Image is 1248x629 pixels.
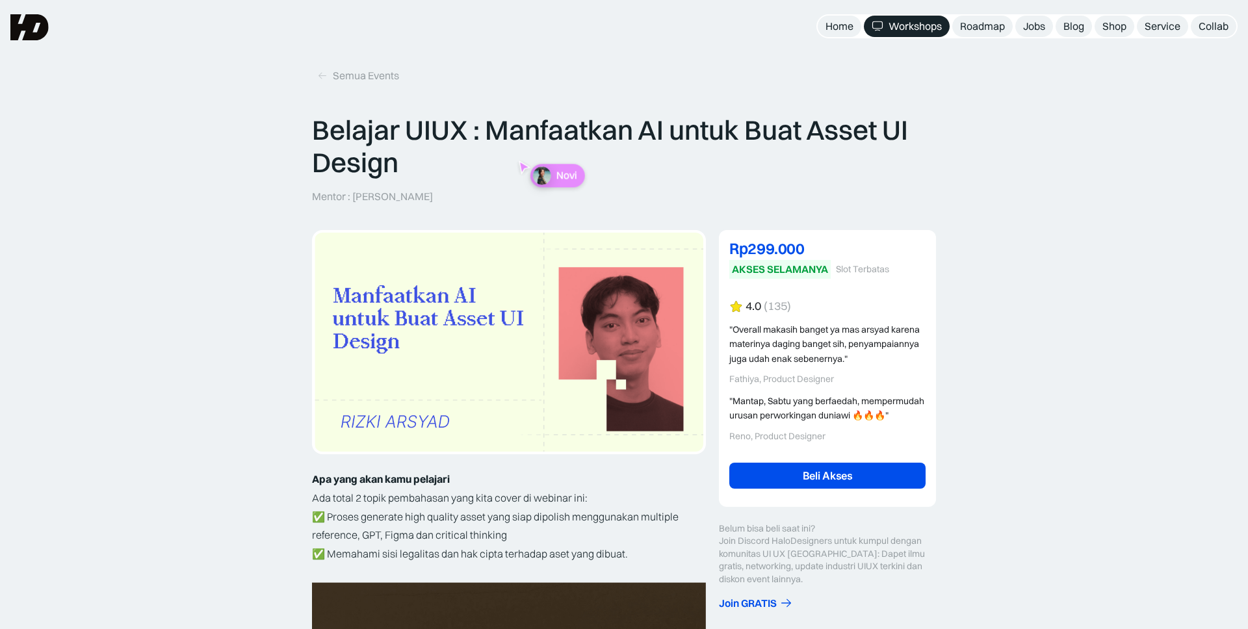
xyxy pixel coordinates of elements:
a: Home [818,16,861,37]
div: Workshops [889,19,942,33]
a: Workshops [864,16,950,37]
div: Home [825,19,853,33]
div: Reno, Product Designer [729,431,926,442]
strong: Apa yang akan kamu pelajari [312,472,450,485]
div: Belum bisa beli saat ini? Join Discord HaloDesigners untuk kumpul dengan komunitas UI UX [GEOGRAP... [719,522,936,586]
a: Beli Akses [729,463,926,489]
a: Blog [1056,16,1092,37]
p: Novi [556,170,577,182]
div: AKSES SELAMANYA [732,263,828,276]
p: ✅ Proses generate high quality asset yang siap dipolish menggunakan multiple reference, GPT, Figm... [312,507,706,563]
div: Shop [1102,19,1126,33]
p: Ada total 2 topik pembahasan yang kita cover di webinar ini: [312,489,706,507]
div: Fathiya, Product Designer [729,374,926,385]
div: Join GRATIS [719,597,777,610]
a: Jobs [1015,16,1053,37]
div: Slot Terbatas [836,264,889,275]
div: Service [1145,19,1180,33]
a: Collab [1191,16,1236,37]
p: Mentor : [PERSON_NAME] [312,190,433,203]
p: Belajar UIUX : Manfaatkan AI untuk Buat Asset UI Design [312,114,936,179]
a: Service [1137,16,1188,37]
div: Roadmap [960,19,1005,33]
a: Join GRATIS [719,597,936,610]
div: Semua Events [333,69,399,83]
div: (135) [764,300,791,313]
a: Shop [1095,16,1134,37]
div: 4.0 [746,300,761,313]
p: ‍ [312,563,706,582]
div: Collab [1199,19,1228,33]
a: Semua Events [312,65,404,86]
a: Roadmap [952,16,1013,37]
div: Rp299.000 [729,240,926,256]
div: "Mantap, Sabtu yang berfaedah, mempermudah urusan perworkingan duniawi 🔥🔥🔥" [729,394,926,423]
div: "Overall makasih banget ya mas arsyad karena materinya daging banget sih, penyampaiannya juga uda... [729,322,926,366]
div: Jobs [1023,19,1045,33]
div: Blog [1063,19,1084,33]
